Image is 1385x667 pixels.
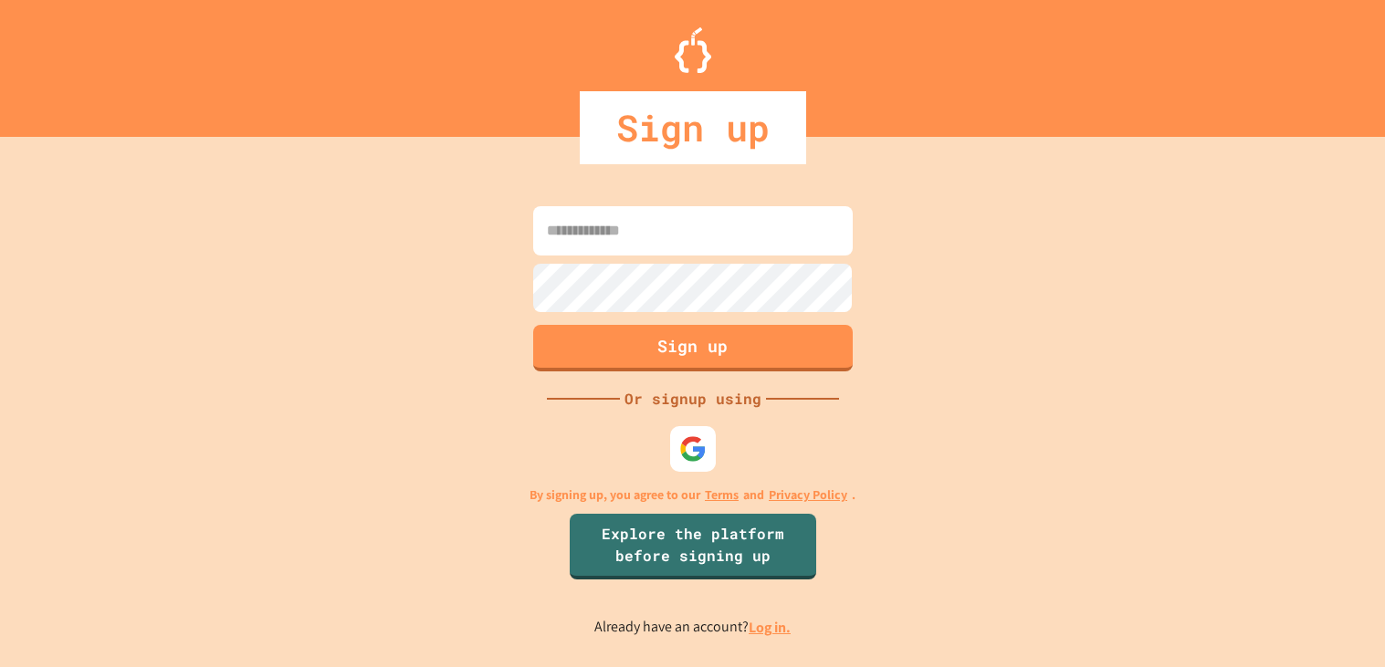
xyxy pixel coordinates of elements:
[570,514,816,579] a: Explore the platform before signing up
[533,325,853,371] button: Sign up
[705,485,739,505] a: Terms
[620,388,766,410] div: Or signup using
[679,435,707,463] img: google-icon.svg
[749,618,791,637] a: Log in.
[530,485,855,505] p: By signing up, you agree to our and .
[769,485,847,505] a: Privacy Policy
[594,616,791,639] p: Already have an account?
[675,27,711,73] img: Logo.svg
[580,91,806,164] div: Sign up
